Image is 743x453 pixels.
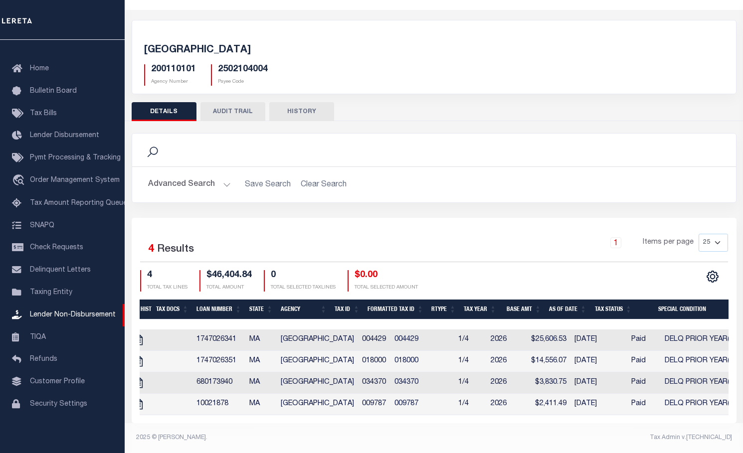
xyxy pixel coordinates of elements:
span: Lender Disbursement [30,132,99,139]
th: RType: activate to sort column ascending [427,300,460,320]
th: Tax Year: activate to sort column ascending [460,300,500,320]
span: TIQA [30,333,46,340]
h4: 4 [147,270,187,281]
td: 018000 [390,351,454,372]
td: MA [245,394,277,415]
span: Check Requests [30,244,83,251]
span: Tax Bills [30,110,57,117]
td: 2026 [487,394,527,415]
td: [GEOGRAPHIC_DATA] [277,351,358,372]
div: 2025 © [PERSON_NAME]. [129,433,434,442]
td: MA [245,372,277,394]
th: Special Condition: activate to sort column ascending [636,300,738,320]
td: [DATE] [570,329,616,351]
span: Items per page [643,237,694,248]
h4: $46,404.84 [206,270,252,281]
td: 1/4 [454,394,487,415]
button: AUDIT TRAIL [200,102,265,121]
td: 1/4 [454,329,487,351]
td: $25,606.53 [527,329,570,351]
span: Paid [631,400,646,407]
td: 009787 [390,394,454,415]
p: TOTAL TAX LINES [147,284,187,292]
td: 2026 [487,329,527,351]
th: State: activate to sort column ascending [245,300,277,320]
button: DETAILS [132,102,196,121]
p: TOTAL SELECTED TAXLINES [271,284,336,292]
p: Agency Number [151,78,196,86]
p: TOTAL SELECTED AMOUNT [355,284,418,292]
h5: 200110101 [151,64,196,75]
td: 1/4 [454,372,487,394]
td: MA [245,351,277,372]
span: Security Settings [30,401,87,408]
span: Refunds [30,356,57,363]
span: Lender Non-Disbursement [30,311,116,318]
td: 2026 [487,372,527,394]
th: Tax Docs: activate to sort column ascending [152,300,192,320]
i: travel_explore [12,174,28,187]
p: TOTAL AMOUNT [206,284,252,292]
td: [DATE] [570,394,616,415]
h4: $0.00 [355,270,418,281]
span: Customer Profile [30,378,85,385]
th: As Of Date: activate to sort column ascending [545,300,590,320]
th: Loan Number: activate to sort column ascending [192,300,245,320]
h4: 0 [271,270,336,281]
span: Taxing Entity [30,289,72,296]
th: Formatted Tax Id: activate to sort column ascending [364,300,427,320]
th: Tax Id: activate to sort column ascending [331,300,364,320]
td: 10021878 [192,394,245,415]
a: 1 [610,237,621,248]
td: [DATE] [570,372,616,394]
td: 034370 [358,372,390,394]
td: 680173940 [192,372,245,394]
button: HISTORY [269,102,334,121]
span: SNAPQ [30,222,54,229]
span: Tax Amount Reporting Queue [30,200,127,207]
span: Delinquent Letters [30,267,91,274]
td: 1747026341 [192,329,245,351]
td: 004429 [390,329,454,351]
span: 4 [148,244,154,255]
span: Paid [631,336,646,343]
td: [GEOGRAPHIC_DATA] [277,329,358,351]
td: $14,556.07 [527,351,570,372]
td: 1/4 [454,351,487,372]
th: Tax Status: activate to sort column ascending [590,300,636,320]
td: 004429 [358,329,390,351]
th: Agency: activate to sort column ascending [277,300,331,320]
span: Bulletin Board [30,88,77,95]
h5: 2502104004 [218,64,268,75]
div: Tax Admin v.[TECHNICAL_ID] [441,433,732,442]
td: 034370 [390,372,454,394]
td: [GEOGRAPHIC_DATA] [277,372,358,394]
span: [GEOGRAPHIC_DATA] [144,45,251,55]
td: 1747026351 [192,351,245,372]
td: MA [245,329,277,351]
td: [GEOGRAPHIC_DATA] [277,394,358,415]
td: [DATE] [570,351,616,372]
span: Pymt Processing & Tracking [30,154,121,161]
td: 2026 [487,351,527,372]
span: Home [30,65,49,72]
span: Paid [631,379,646,386]
td: 018000 [358,351,390,372]
th: Base Amt: activate to sort column ascending [500,300,545,320]
button: Advanced Search [148,175,231,194]
label: Results [157,242,194,258]
span: Paid [631,357,646,364]
p: Payee Code [218,78,268,86]
td: $2,411.49 [527,394,570,415]
span: Order Management System [30,177,120,184]
td: 009787 [358,394,390,415]
td: $3,830.75 [527,372,570,394]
